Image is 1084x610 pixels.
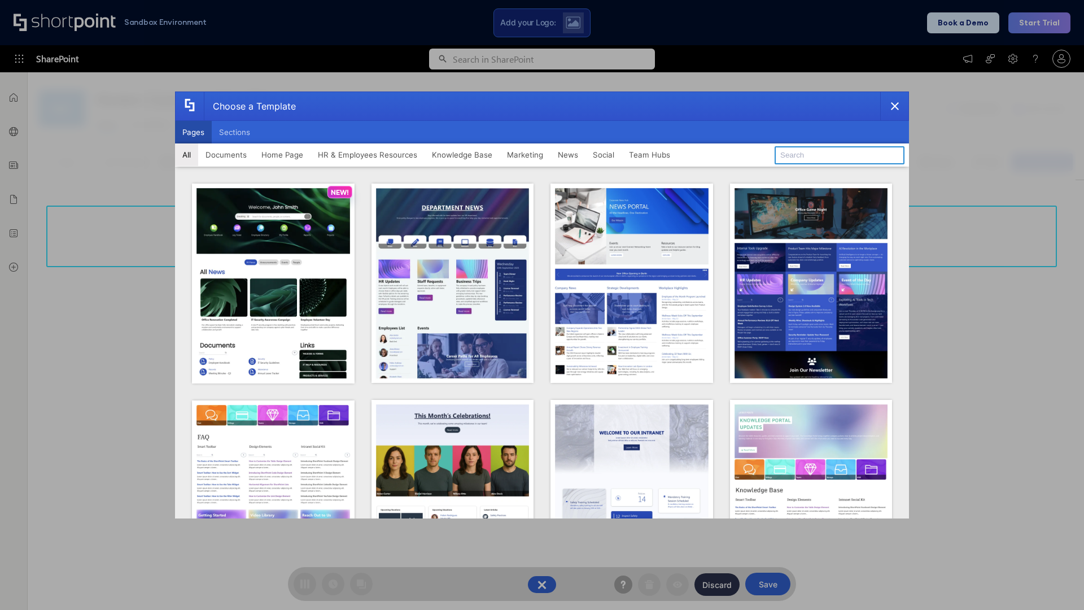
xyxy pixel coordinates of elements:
[775,146,904,164] input: Search
[212,121,257,143] button: Sections
[175,121,212,143] button: Pages
[254,143,311,166] button: Home Page
[622,143,677,166] button: Team Hubs
[175,91,909,518] div: template selector
[204,92,296,120] div: Choose a Template
[425,143,500,166] button: Knowledge Base
[1028,556,1084,610] iframe: Chat Widget
[198,143,254,166] button: Documents
[550,143,585,166] button: News
[500,143,550,166] button: Marketing
[585,143,622,166] button: Social
[311,143,425,166] button: HR & Employees Resources
[175,143,198,166] button: All
[331,188,349,197] p: NEW!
